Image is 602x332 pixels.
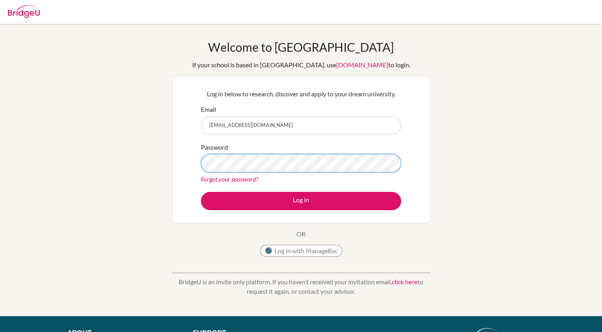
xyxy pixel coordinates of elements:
label: Email [201,105,216,114]
button: Log in [201,192,401,210]
label: Password [201,143,228,152]
a: [DOMAIN_NAME] [336,61,388,68]
button: Log in with ManageBac [260,245,342,257]
p: Log in below to research, discover and apply to your dream university. [201,89,401,99]
h1: Welcome to [GEOGRAPHIC_DATA] [208,40,394,54]
p: OR [296,229,306,239]
a: Forgot your password? [201,175,258,183]
img: Bridge-U [8,5,40,18]
p: BridgeU is an invite only platform. If you haven’t received your invitation email, to request it ... [172,277,431,296]
a: click here [392,278,417,285]
div: If your school is based in [GEOGRAPHIC_DATA], use to login. [192,60,410,70]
